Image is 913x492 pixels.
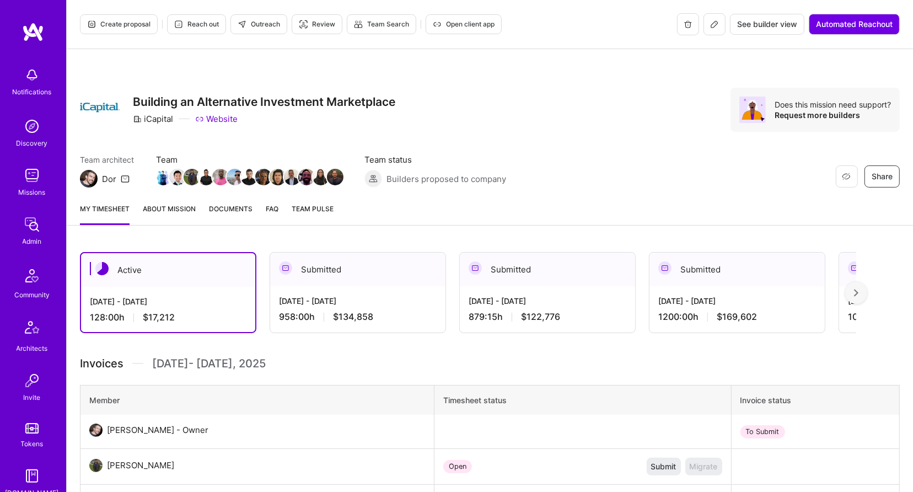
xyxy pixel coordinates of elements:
[199,168,213,186] a: Team Member Avatar
[19,263,45,289] img: Community
[270,253,445,286] div: Submitted
[19,186,46,198] div: Missions
[740,425,785,438] div: To Submit
[22,22,44,42] img: logo
[854,289,858,297] img: right
[255,169,272,185] img: Team Member Avatar
[90,312,246,323] div: 128:00 h
[80,154,134,165] span: Team architect
[89,459,103,472] img: User Avatar
[87,20,96,29] i: icon Proposal
[775,110,891,120] div: Request more builders
[238,19,280,29] span: Outreach
[434,386,731,415] th: Timesheet status
[14,289,50,301] div: Community
[87,19,151,29] span: Create proposal
[731,386,899,415] th: Invoice status
[132,355,143,372] img: Divider
[17,137,48,149] div: Discovery
[24,392,41,403] div: Invite
[227,169,243,185] img: Team Member Avatar
[152,355,266,372] span: [DATE] - [DATE] , 2025
[872,171,893,182] span: Share
[271,168,285,186] a: Team Member Avatar
[270,169,286,185] img: Team Member Avatar
[195,113,238,125] a: Website
[133,115,142,124] i: icon CompanyGray
[809,14,900,35] button: Automated Reachout
[426,14,502,34] button: Open client app
[658,261,672,275] img: Submitted
[279,311,437,323] div: 958:00 h
[347,14,416,34] button: Team Search
[133,113,173,125] div: iCapital
[228,168,242,186] a: Team Member Avatar
[717,311,757,323] span: $169,602
[313,169,329,185] img: Team Member Avatar
[170,168,185,186] a: Team Member Avatar
[284,169,300,185] img: Team Member Avatar
[651,461,676,472] span: Submit
[21,370,43,392] img: Invite
[386,173,506,185] span: Builders proposed to company
[80,203,130,225] a: My timesheet
[107,424,208,437] div: [PERSON_NAME] - Owner
[292,203,334,225] a: Team Pulse
[95,262,109,275] img: Active
[266,203,278,225] a: FAQ
[13,86,52,98] div: Notifications
[433,19,495,29] span: Open client app
[209,203,253,225] a: Documents
[107,459,174,472] div: [PERSON_NAME]
[658,311,816,323] div: 1200:00 h
[364,170,382,188] img: Builders proposed to company
[25,423,39,434] img: tokens
[469,295,626,307] div: [DATE] - [DATE]
[848,261,861,275] img: Submitted
[167,14,226,34] button: Reach out
[89,424,103,437] img: User Avatar
[816,19,893,30] span: Automated Reachout
[121,174,130,183] i: icon Mail
[460,253,635,286] div: Submitted
[21,64,43,86] img: bell
[285,168,299,186] a: Team Member Avatar
[292,14,342,34] button: Review
[314,168,328,186] a: Team Member Avatar
[209,203,253,215] span: Documents
[174,19,219,29] span: Reach out
[354,19,409,29] span: Team Search
[658,295,816,307] div: [DATE] - [DATE]
[864,165,900,188] button: Share
[185,168,199,186] a: Team Member Avatar
[80,386,434,415] th: Member
[90,296,246,307] div: [DATE] - [DATE]
[80,170,98,188] img: Team Architect
[842,172,851,181] i: icon EyeClosed
[80,88,120,127] img: Company Logo
[298,169,315,185] img: Team Member Avatar
[241,169,257,185] img: Team Member Avatar
[212,169,229,185] img: Team Member Avatar
[739,97,766,123] img: Avatar
[21,115,43,137] img: discovery
[80,355,123,372] span: Invoices
[299,19,335,29] span: Review
[143,203,196,225] a: About Mission
[213,168,228,186] a: Team Member Avatar
[469,261,482,275] img: Submitted
[21,438,44,450] div: Tokens
[102,173,116,185] div: Dor
[443,460,472,473] div: Open
[469,311,626,323] div: 879:15 h
[198,169,214,185] img: Team Member Avatar
[156,154,342,165] span: Team
[647,458,681,475] button: Submit
[521,311,560,323] span: $122,776
[279,261,292,275] img: Submitted
[21,164,43,186] img: teamwork
[23,236,42,247] div: Admin
[775,99,891,110] div: Does this mission need support?
[21,465,43,487] img: guide book
[364,154,506,165] span: Team status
